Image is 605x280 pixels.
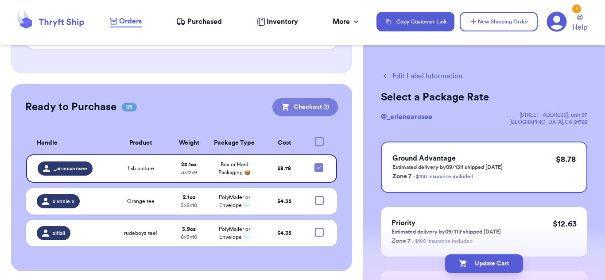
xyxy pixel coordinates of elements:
span: Zone 7 [392,173,411,180]
span: 3 x 12 x 9 [181,170,197,175]
span: 6 x 3 x 10 [181,234,197,240]
a: 3 [547,12,567,32]
span: $ 8.78 [277,166,291,171]
span: _arianaarosee [54,165,87,172]
a: - $100 insurance included [413,174,473,179]
button: Checkout (1) [272,98,338,116]
div: More [333,16,361,27]
h2: Ready to Purchase [25,100,116,114]
button: Update Cart [445,254,523,273]
span: Zone 7 [392,238,411,244]
button: New Shipping Order [460,12,538,31]
span: x.vnnie.x [53,198,74,205]
span: PolyMailer or Envelope ✉️ [219,195,250,208]
strong: 2.1 oz [183,195,195,200]
span: Purchased [187,16,222,27]
span: PolyMailer or Envelope ✉️ [219,226,250,240]
span: @ _arianaarosee [381,113,432,120]
span: Handle [37,138,58,148]
a: Inventory [257,16,298,27]
span: rudeboyz tee! [124,230,158,237]
strong: 23.1 oz [181,162,197,167]
span: Orders [119,16,142,27]
th: Cost [262,132,307,154]
p: $ 12.63 [553,218,577,230]
strong: 3.9 oz [182,226,196,232]
span: Box or Hard Packaging 📦 [218,162,251,175]
a: Purchased [176,16,222,27]
th: Weight [171,132,207,154]
span: xitlali [53,230,65,237]
a: Orders [110,16,142,27]
span: $ 4.35 [277,230,291,236]
span: Orange tee [127,198,155,205]
div: [GEOGRAPHIC_DATA] , CA , 91762 [509,119,587,126]
a: Help [572,15,587,33]
p: $ 8.78 [556,153,576,165]
h2: Select a Package Rate [381,90,587,104]
button: Copy Customer Link [376,12,454,31]
p: Estimated delivery by 09/11 if shipped [DATE] [392,228,501,235]
button: Edit Label Information [381,71,462,81]
span: Ground Advantage [392,155,456,162]
span: fish picture [128,165,154,172]
p: Estimated delivery by 09/13 if shipped [DATE] [392,164,503,171]
a: - $100 insurance included [412,238,473,244]
span: Inventory [267,16,298,27]
th: Product [111,132,171,154]
th: Package Type [207,132,262,154]
span: Help [572,22,587,33]
span: 5 x 3 x 10 [181,203,197,208]
div: [STREET_ADDRESS] , unit 97 [509,111,587,119]
div: 3 [572,4,581,13]
span: Priority [392,219,415,226]
span: 03 [122,103,137,111]
span: $ 4.35 [277,199,291,204]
